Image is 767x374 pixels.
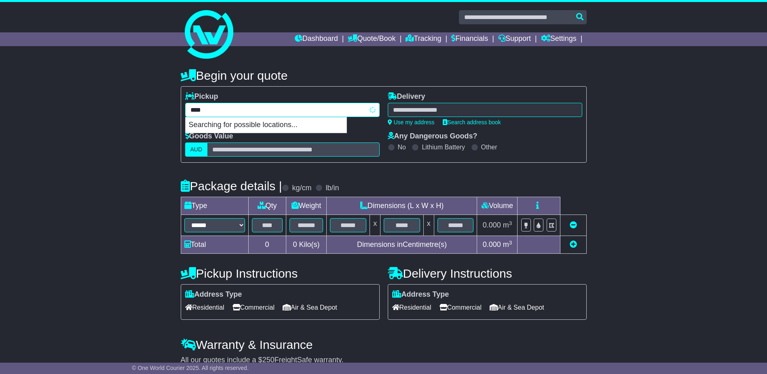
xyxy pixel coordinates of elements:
span: m [503,240,512,249]
h4: Warranty & Insurance [181,338,587,351]
a: Remove this item [570,221,577,229]
td: Weight [286,197,327,215]
a: Dashboard [295,32,338,46]
a: Quote/Book [348,32,395,46]
td: Dimensions (L x W x H) [327,197,477,215]
td: Dimensions in Centimetre(s) [327,236,477,254]
td: x [423,215,434,236]
a: Search address book [443,119,501,125]
span: Commercial [232,301,275,314]
span: Residential [392,301,431,314]
span: © One World Courier 2025. All rights reserved. [132,365,249,371]
label: Pickup [185,92,218,101]
h4: Package details | [181,179,282,193]
a: Financials [451,32,488,46]
label: Other [481,143,497,151]
span: 250 [262,356,275,364]
a: Support [498,32,531,46]
h4: Pickup Instructions [181,267,380,280]
sup: 3 [509,220,512,226]
a: Tracking [406,32,441,46]
td: 0 [248,236,286,254]
td: Total [181,236,248,254]
a: Use my address [388,119,435,125]
a: Settings [541,32,577,46]
td: Volume [477,197,518,215]
label: Address Type [392,290,449,299]
td: Kilo(s) [286,236,327,254]
label: kg/cm [292,184,311,193]
label: lb/in [325,184,339,193]
div: All our quotes include a $ FreightSafe warranty. [181,356,587,365]
span: Residential [185,301,224,314]
label: Any Dangerous Goods? [388,132,478,141]
sup: 3 [509,240,512,246]
label: Goods Value [185,132,233,141]
a: Add new item [570,240,577,249]
td: Type [181,197,248,215]
span: m [503,221,512,229]
typeahead: Please provide city [185,103,380,117]
span: Air & Sea Depot [283,301,337,314]
span: 0.000 [483,221,501,229]
label: Delivery [388,92,425,101]
h4: Delivery Instructions [388,267,587,280]
span: 0.000 [483,240,501,249]
label: Address Type [185,290,242,299]
td: Qty [248,197,286,215]
span: 0 [293,240,297,249]
span: Air & Sea Depot [490,301,544,314]
label: No [398,143,406,151]
label: AUD [185,142,208,157]
td: x [370,215,380,236]
span: Commercial [439,301,482,314]
label: Lithium Battery [422,143,465,151]
p: Searching for possible locations... [186,117,347,133]
h4: Begin your quote [181,69,587,82]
